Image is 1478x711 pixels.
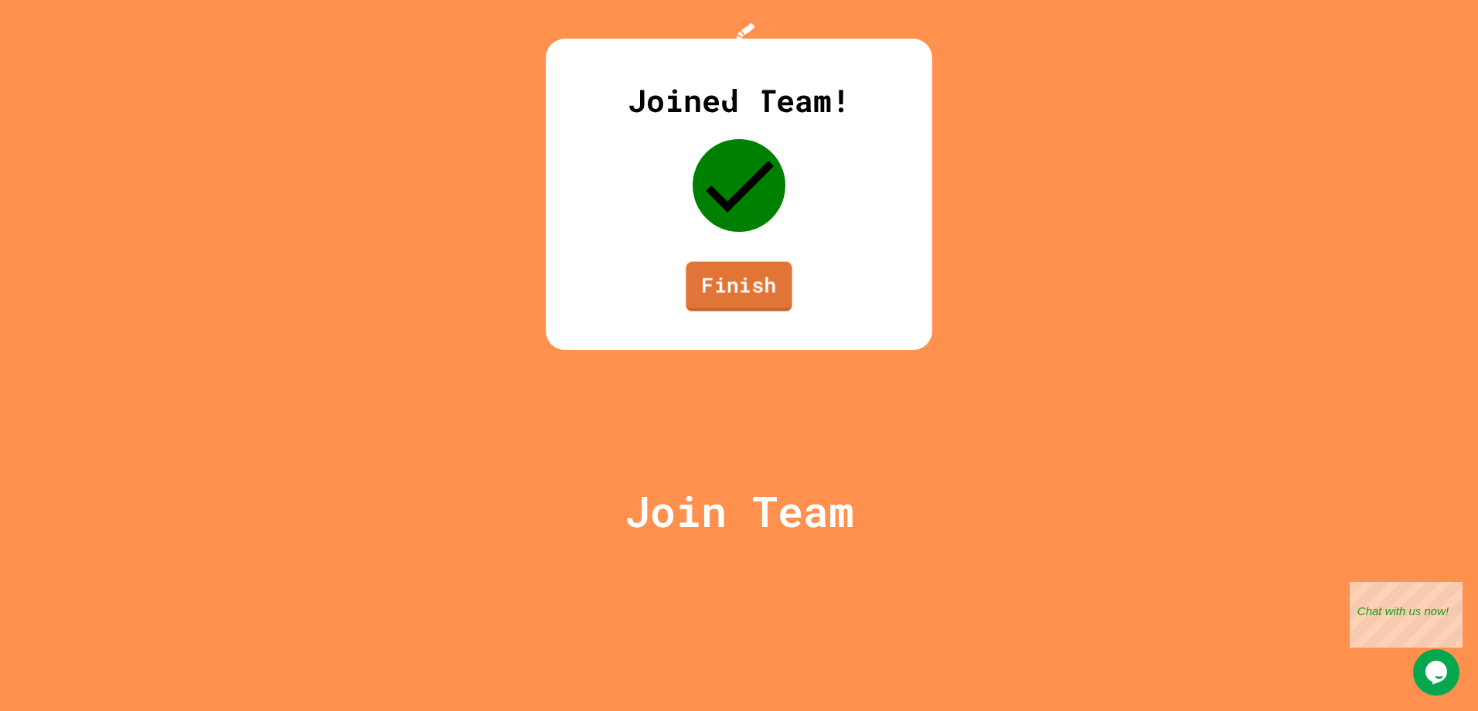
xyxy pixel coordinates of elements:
iframe: chat widget [1350,582,1463,648]
img: Logo.svg [708,23,770,101]
p: Join Team [625,479,854,543]
iframe: chat widget [1413,649,1463,696]
a: Finish [686,262,792,311]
